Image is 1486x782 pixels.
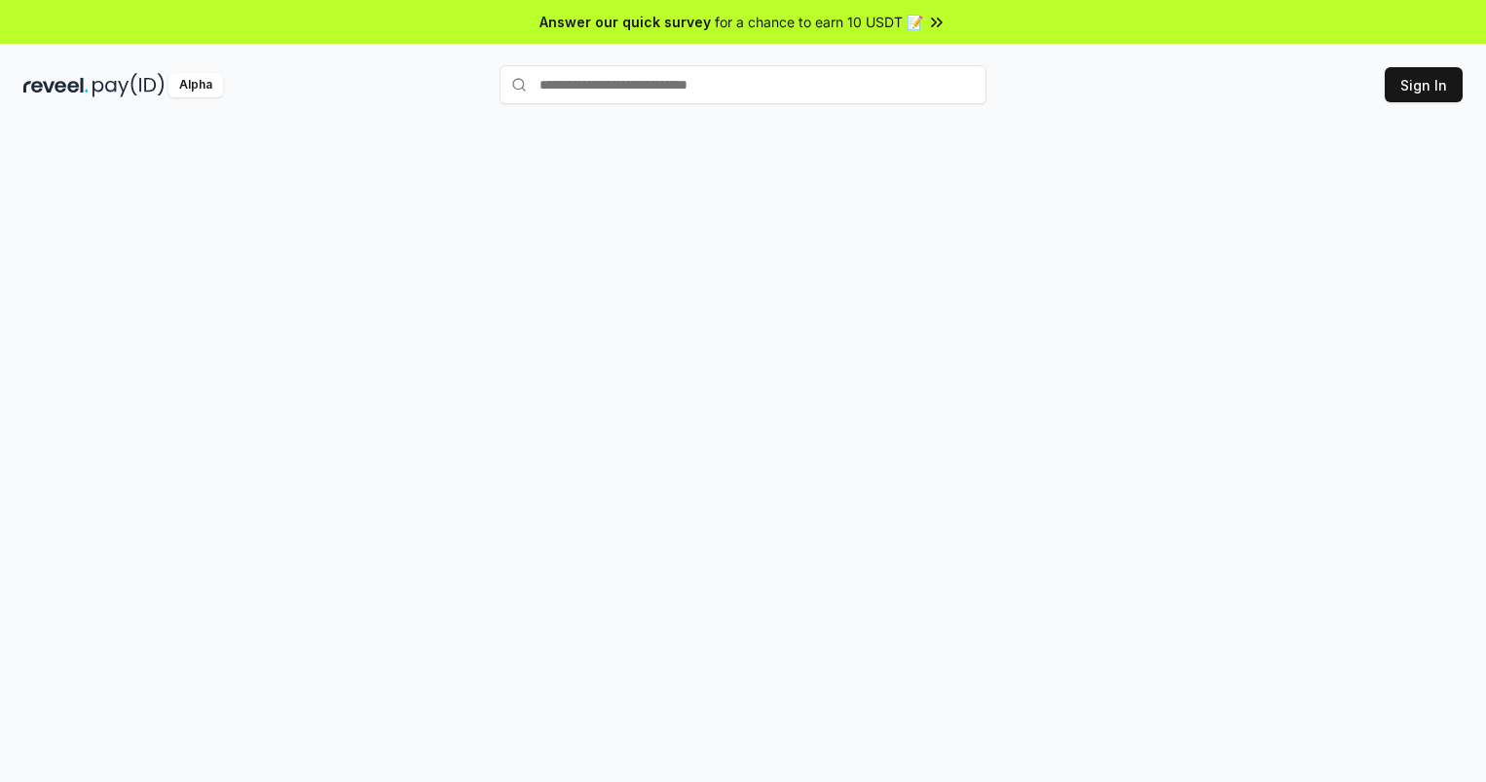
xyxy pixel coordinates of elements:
span: Answer our quick survey [539,12,711,32]
button: Sign In [1385,67,1463,102]
span: for a chance to earn 10 USDT 📝 [715,12,923,32]
div: Alpha [168,73,223,97]
img: reveel_dark [23,73,89,97]
img: pay_id [93,73,165,97]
